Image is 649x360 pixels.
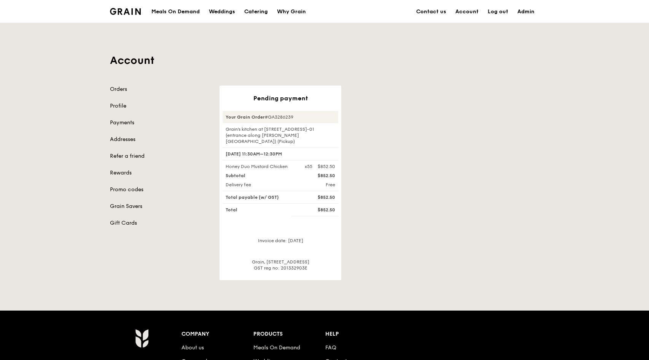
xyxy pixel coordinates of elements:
[451,0,483,23] a: Account
[110,136,210,143] a: Addresses
[110,203,210,210] a: Grain Savers
[110,54,539,67] h1: Account
[110,169,210,177] a: Rewards
[223,147,338,160] div: [DATE] 11:30AM–12:30PM
[300,194,340,200] div: $852.50
[110,86,210,93] a: Orders
[277,0,306,23] div: Why Grain
[318,163,335,170] div: $852.50
[223,95,338,102] div: Pending payment
[151,0,200,23] div: Meals On Demand
[272,0,310,23] a: Why Grain
[244,0,268,23] div: Catering
[325,329,397,339] div: Help
[300,173,340,179] div: $852.50
[209,0,235,23] div: Weddings
[240,0,272,23] a: Catering
[325,344,336,351] a: FAQ
[181,329,253,339] div: Company
[483,0,513,23] a: Log out
[110,219,210,227] a: Gift Cards
[300,207,340,213] div: $852.50
[110,119,210,127] a: Payments
[412,0,451,23] a: Contact us
[221,207,300,213] div: Total
[253,344,300,351] a: Meals On Demand
[513,0,539,23] a: Admin
[223,259,338,271] div: Grain, [STREET_ADDRESS] GST reg no: 201332903E
[226,114,265,120] strong: Your Grain Order
[110,152,210,160] a: Refer a friend
[221,173,300,179] div: Subtotal
[223,238,338,250] div: Invoice date: [DATE]
[305,163,312,170] div: x55
[223,111,338,123] div: #GA3286239
[253,329,325,339] div: Products
[135,329,148,348] img: Grain
[181,344,204,351] a: About us
[221,182,300,188] div: Delivery fee
[221,163,300,170] div: Honey Duo Mustard Chicken
[110,186,210,193] a: Promo codes
[110,102,210,110] a: Profile
[110,8,141,15] img: Grain
[204,0,240,23] a: Weddings
[300,182,340,188] div: Free
[223,126,338,144] div: Grain's kitchen at [STREET_ADDRESS]-01 (entrance along [PERSON_NAME][GEOGRAPHIC_DATA]) (Pickup)
[226,195,279,200] span: Total payable (w/ GST)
